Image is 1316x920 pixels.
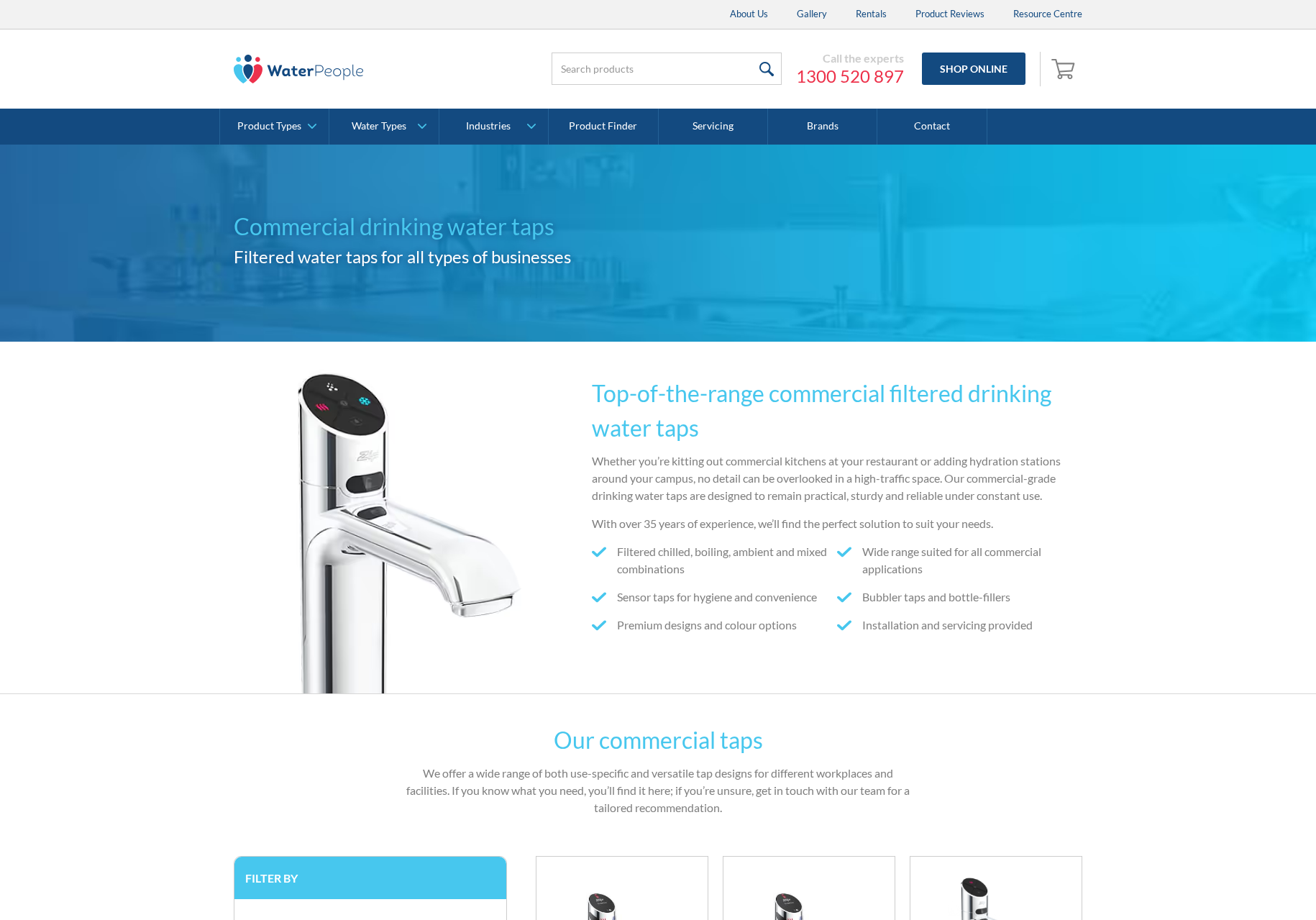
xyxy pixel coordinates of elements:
[439,109,548,145] a: Industries
[796,51,904,65] div: Call the experts
[234,246,571,267] strong: Filtered water taps for all types of businesses
[245,871,495,885] h3: Filter by
[837,543,1082,578] li: Wide range suited for all commercial applications
[234,55,363,83] img: The Water People
[922,53,1025,85] a: Shop Online
[837,616,1082,634] li: Installation and servicing provided
[659,109,768,145] a: Servicing
[592,588,837,606] li: Sensor taps for hygiene and convenience
[1051,57,1079,80] img: shopping cart
[877,109,987,145] a: Contact
[1048,52,1082,86] a: Open empty cart
[466,120,511,132] div: Industries
[552,53,782,85] input: Search products
[403,765,913,816] p: We offer a wide range of both use-specific and versatile tap designs for different workplaces and...
[554,723,763,757] h2: Our commercial taps
[796,65,904,87] a: 1300 520 897
[592,515,1082,532] p: With over 35 years of experience, we’ll find the perfect solution to suit your needs.
[768,109,877,145] a: Brands
[220,109,329,145] a: Product Types
[237,120,301,132] div: Product Types
[352,120,406,132] div: Water Types
[234,209,658,244] h1: Commercial drinking water taps
[592,616,837,634] li: Premium designs and colour options
[592,376,1082,445] h2: Top-of-the-range commercial filtered drinking water taps
[837,588,1082,606] li: Bubbler taps and bottle-fillers
[592,543,837,578] li: Filtered chilled, boiling, ambient and mixed combinations
[549,109,658,145] a: Product Finder
[592,452,1082,504] p: Whether you’re kitting out commercial kitchens at your restaurant or adding hydration stations ar...
[234,370,521,693] img: plumbers
[329,109,438,145] a: Water Types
